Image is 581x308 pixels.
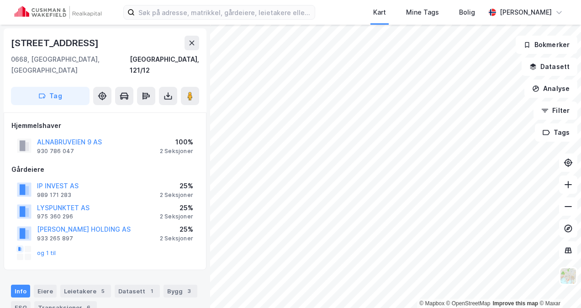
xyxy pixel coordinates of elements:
[459,7,475,18] div: Bolig
[522,58,577,76] button: Datasett
[524,80,577,98] button: Analyse
[160,202,193,213] div: 25%
[373,7,386,18] div: Kart
[160,148,193,155] div: 2 Seksjoner
[15,6,101,19] img: cushman-wakefield-realkapital-logo.202ea83816669bd177139c58696a8fa1.svg
[516,36,577,54] button: Bokmerker
[60,285,111,297] div: Leietakere
[37,235,73,242] div: 933 265 897
[535,264,581,308] div: Kontrollprogram for chat
[37,191,71,199] div: 989 171 283
[37,213,73,220] div: 975 360 296
[130,54,199,76] div: [GEOGRAPHIC_DATA], 121/12
[446,300,491,307] a: OpenStreetMap
[533,101,577,120] button: Filter
[419,300,444,307] a: Mapbox
[160,213,193,220] div: 2 Seksjoner
[147,287,156,296] div: 1
[11,54,130,76] div: 0668, [GEOGRAPHIC_DATA], [GEOGRAPHIC_DATA]
[11,285,30,297] div: Info
[406,7,439,18] div: Mine Tags
[11,36,100,50] div: [STREET_ADDRESS]
[37,148,74,155] div: 930 786 047
[98,287,107,296] div: 5
[160,191,193,199] div: 2 Seksjoner
[135,5,315,19] input: Søk på adresse, matrikkel, gårdeiere, leietakere eller personer
[535,123,577,142] button: Tags
[160,181,193,191] div: 25%
[34,285,57,297] div: Eiere
[11,87,90,105] button: Tag
[185,287,194,296] div: 3
[493,300,538,307] a: Improve this map
[164,285,197,297] div: Bygg
[115,285,160,297] div: Datasett
[160,224,193,235] div: 25%
[11,120,199,131] div: Hjemmelshaver
[535,264,581,308] iframe: Chat Widget
[160,235,193,242] div: 2 Seksjoner
[500,7,552,18] div: [PERSON_NAME]
[160,137,193,148] div: 100%
[11,164,199,175] div: Gårdeiere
